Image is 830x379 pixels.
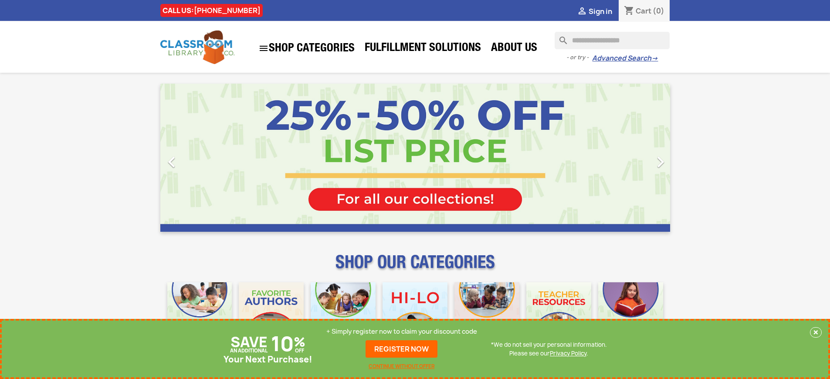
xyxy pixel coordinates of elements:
span: - or try - [566,53,592,62]
ul: Carousel container [160,84,670,232]
img: CLC_HiLo_Mobile.jpg [383,282,447,347]
div: CALL US: [160,4,263,17]
i:  [258,43,269,54]
img: CLC_Dyslexia_Mobile.jpg [598,282,663,347]
span: Cart [636,6,651,16]
a: Fulfillment Solutions [360,40,485,58]
i:  [161,151,183,173]
span: (0) [653,6,664,16]
a: SHOP CATEGORIES [254,39,359,58]
a: [PHONE_NUMBER] [194,6,261,15]
img: CLC_Phonics_And_Decodables_Mobile.jpg [311,282,376,347]
img: CLC_Favorite_Authors_Mobile.jpg [239,282,304,347]
a: Previous [160,84,237,232]
a: About Us [487,40,542,58]
i: search [555,32,565,42]
a: Advanced Search→ [592,54,658,63]
span: → [651,54,658,63]
img: CLC_Fiction_Nonfiction_Mobile.jpg [454,282,519,347]
input: Search [555,32,670,49]
span: Sign in [589,7,612,16]
i:  [650,151,671,173]
a: Next [593,84,670,232]
i: shopping_cart [624,6,634,17]
p: SHOP OUR CATEGORIES [160,260,670,275]
i:  [577,7,587,17]
a:  Sign in [577,7,612,16]
img: CLC_Bulk_Mobile.jpg [167,282,232,347]
img: CLC_Teacher_Resources_Mobile.jpg [526,282,591,347]
img: Classroom Library Company [160,30,234,64]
